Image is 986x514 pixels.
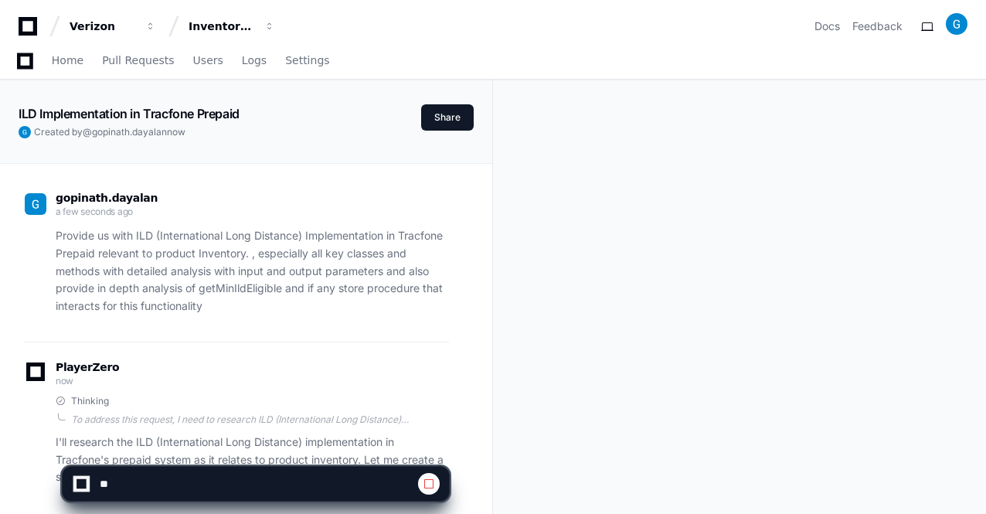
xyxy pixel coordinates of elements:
[19,106,240,121] app-text-character-animate: ILD Implementation in Tracfone Prepaid
[52,56,83,65] span: Home
[19,126,31,138] img: ACg8ocLgD4B0PbMnFCRezSs6CxZErLn06tF4Svvl2GU3TFAxQEAh9w=s96-c
[946,13,967,35] img: ACg8ocLgD4B0PbMnFCRezSs6CxZErLn06tF4Svvl2GU3TFAxQEAh9w=s96-c
[189,19,255,34] div: Inventory Management
[52,43,83,79] a: Home
[102,43,174,79] a: Pull Requests
[937,463,978,505] iframe: Open customer support
[193,43,223,79] a: Users
[102,56,174,65] span: Pull Requests
[70,19,136,34] div: Verizon
[56,375,73,386] span: now
[242,56,267,65] span: Logs
[421,104,474,131] button: Share
[25,193,46,215] img: ACg8ocLgD4B0PbMnFCRezSs6CxZErLn06tF4Svvl2GU3TFAxQEAh9w=s96-c
[167,126,185,138] span: now
[63,12,162,40] button: Verizon
[71,414,449,426] div: To address this request, I need to research ILD (International Long Distance) implementation in T...
[92,126,167,138] span: gopinath.dayalan
[56,363,119,372] span: PlayerZero
[242,43,267,79] a: Logs
[193,56,223,65] span: Users
[285,56,329,65] span: Settings
[182,12,281,40] button: Inventory Management
[56,206,133,217] span: a few seconds ago
[56,227,449,315] p: Provide us with ILD (International Long Distance) Implementation in Tracfone Prepaid relevant to ...
[56,192,158,204] span: gopinath.dayalan
[285,43,329,79] a: Settings
[56,434,449,486] p: I'll research the ILD (International Long Distance) implementation in Tracfone's prepaid system a...
[71,395,109,407] span: Thinking
[852,19,903,34] button: Feedback
[83,126,92,138] span: @
[814,19,840,34] a: Docs
[34,126,185,138] span: Created by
